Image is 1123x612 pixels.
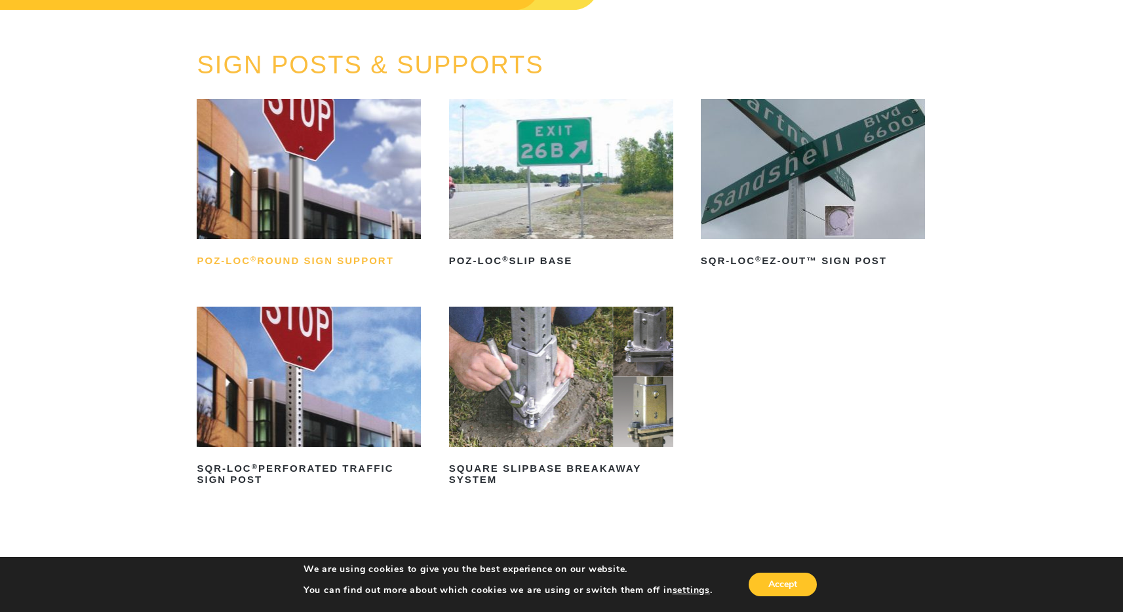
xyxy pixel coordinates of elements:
h2: POZ-LOC Slip Base [449,251,673,272]
a: Square Slipbase Breakaway System [449,307,673,490]
sup: ® [755,255,762,263]
h2: SQR-LOC EZ-Out™ Sign Post [701,251,925,272]
sup: ® [250,255,257,263]
h2: Square Slipbase Breakaway System [449,459,673,490]
a: SQR-LOC®EZ-Out™ Sign Post [701,99,925,271]
h2: POZ-LOC Round Sign Support [197,251,421,272]
a: POZ-LOC®Round Sign Support [197,99,421,271]
p: We are using cookies to give you the best experience on our website. [304,564,713,575]
button: settings [673,584,710,596]
a: POZ-LOC®Slip Base [449,99,673,271]
sup: ® [502,255,509,263]
h2: SQR-LOC Perforated Traffic Sign Post [197,459,421,490]
sup: ® [252,463,258,470]
button: Accept [749,573,817,596]
p: You can find out more about which cookies we are using or switch them off in . [304,584,713,596]
a: SQR-LOC®Perforated Traffic Sign Post [197,307,421,490]
a: SIGN POSTS & SUPPORTS [197,51,543,79]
